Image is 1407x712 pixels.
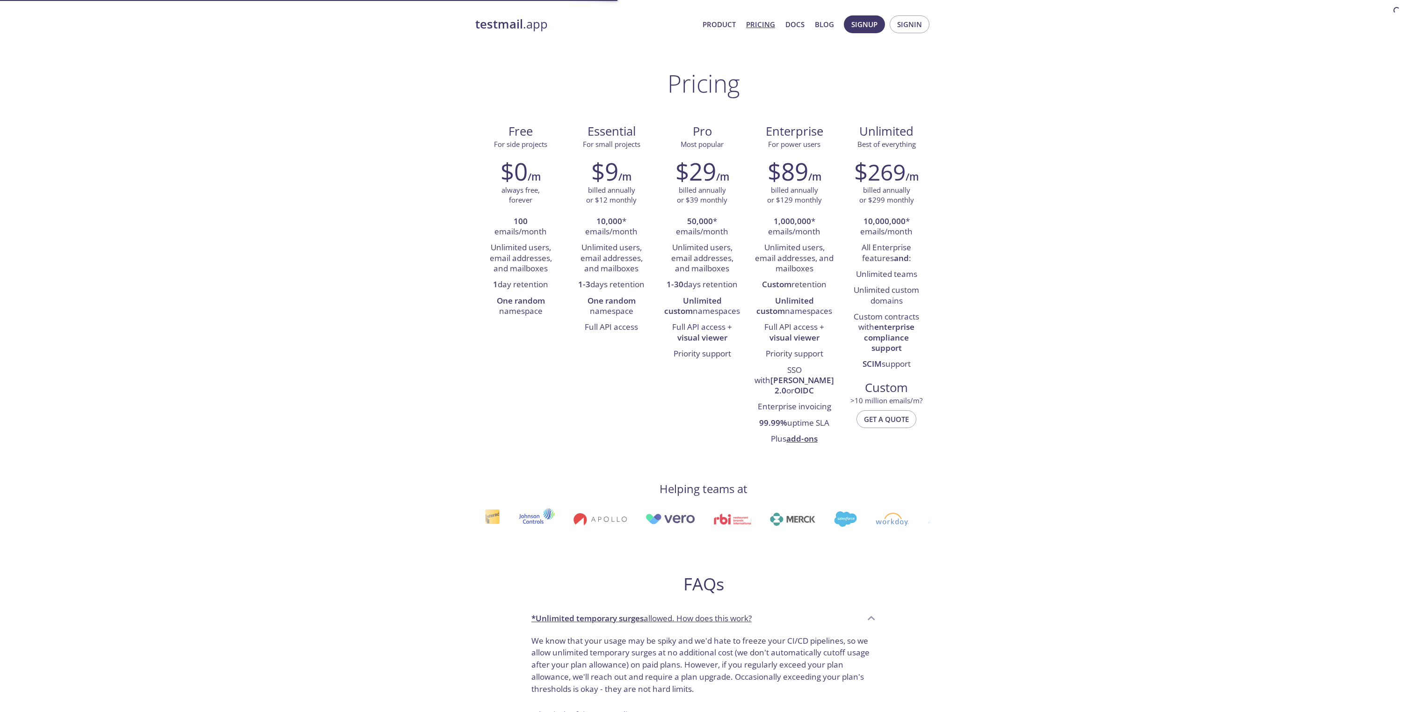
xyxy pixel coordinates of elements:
[497,295,545,306] strong: One random
[664,346,740,362] li: Priority support
[848,240,925,267] li: All Enterprise features :
[854,157,906,185] h2: $
[859,123,914,139] span: Unlimited
[849,380,924,396] span: Custom
[482,277,559,293] li: day retention
[768,139,820,149] span: For power users
[815,18,834,30] a: Blog
[667,279,683,290] strong: 1-30
[591,157,618,185] h2: $9
[754,240,834,277] li: Unlimited users, email addresses, and mailboxes
[754,431,834,447] li: Plus
[531,613,644,624] strong: *Unlimited temporary surges
[857,139,916,149] span: Best of everything
[587,295,636,306] strong: One random
[482,293,559,320] li: namespace
[785,18,805,30] a: Docs
[573,277,650,293] li: days retention
[506,508,542,530] img: johnsoncontrols
[618,169,631,185] h6: /m
[808,169,821,185] h6: /m
[573,214,650,240] li: * emails/month
[664,293,740,320] li: namespaces
[664,214,740,240] li: * emails/month
[762,279,791,290] strong: Custom
[769,332,820,343] strong: visual viewer
[664,320,740,346] li: Full API access +
[514,216,528,226] strong: 100
[573,293,650,320] li: namespace
[561,513,614,526] img: apollo
[586,185,637,205] p: billed annually or $12 monthly
[528,169,541,185] h6: /m
[774,216,811,226] strong: 1,000,000
[475,16,695,32] a: testmail.app
[890,15,929,33] button: Signin
[664,124,740,139] span: Pro
[864,321,914,353] strong: enterprise compliance support
[573,320,650,335] li: Full API access
[681,139,724,149] span: Most popular
[494,139,547,149] span: For side projects
[755,124,834,139] span: Enterprise
[856,410,916,428] button: Get a quote
[677,185,727,205] p: billed annually or $39 monthly
[677,332,727,343] strong: visual viewer
[573,124,649,139] span: Essential
[868,157,906,187] span: 269
[524,631,883,703] div: *Unlimited temporary surgesallowed. How does this work?
[850,396,922,405] span: > 10 million emails/m?
[821,511,844,527] img: salesforce
[848,267,925,283] li: Unlimited teams
[770,375,834,396] strong: [PERSON_NAME] 2.0
[493,279,498,290] strong: 1
[475,16,523,32] strong: testmail
[864,413,909,425] span: Get a quote
[786,433,818,444] a: add-ons
[848,214,925,240] li: * emails/month
[501,185,540,205] p: always free, forever
[848,283,925,309] li: Unlimited custom domains
[596,216,622,226] strong: 10,000
[664,295,722,316] strong: Unlimited custom
[754,400,834,415] li: Enterprise invoicing
[524,574,883,595] h2: FAQs
[701,514,739,524] img: rbi
[754,293,834,320] li: namespaces
[848,309,925,356] li: Custom contracts with
[894,253,909,263] strong: and
[664,240,740,277] li: Unlimited users, email addresses, and mailboxes
[906,169,919,185] h6: /m
[583,139,640,149] span: For small projects
[664,277,740,293] li: days retention
[482,240,559,277] li: Unlimited users, email addresses, and mailboxes
[687,216,713,226] strong: 50,000
[531,635,876,695] p: We know that your usage may be spiky and we'd hate to freeze your CI/CD pipelines, so we allow un...
[746,18,775,30] a: Pricing
[851,18,878,30] span: Signup
[756,295,814,316] strong: Unlimited custom
[754,363,834,400] li: SSO with or
[754,277,834,293] li: retention
[758,513,803,526] img: merck
[863,358,882,369] strong: SCIM
[482,214,559,240] li: emails/month
[675,157,716,185] h2: $29
[754,214,834,240] li: * emails/month
[531,612,752,625] p: allowed. How does this work?
[578,279,590,290] strong: 1-3
[573,240,650,277] li: Unlimited users, email addresses, and mailboxes
[848,356,925,372] li: support
[897,18,922,30] span: Signin
[863,513,896,526] img: workday
[633,514,682,524] img: vero
[768,157,808,185] h2: $89
[754,320,834,346] li: Full API access +
[754,346,834,362] li: Priority support
[483,124,558,139] span: Free
[863,216,906,226] strong: 10,000,000
[667,69,740,97] h1: Pricing
[859,185,914,205] p: billed annually or $299 monthly
[716,169,729,185] h6: /m
[767,185,822,205] p: billed annually or $129 monthly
